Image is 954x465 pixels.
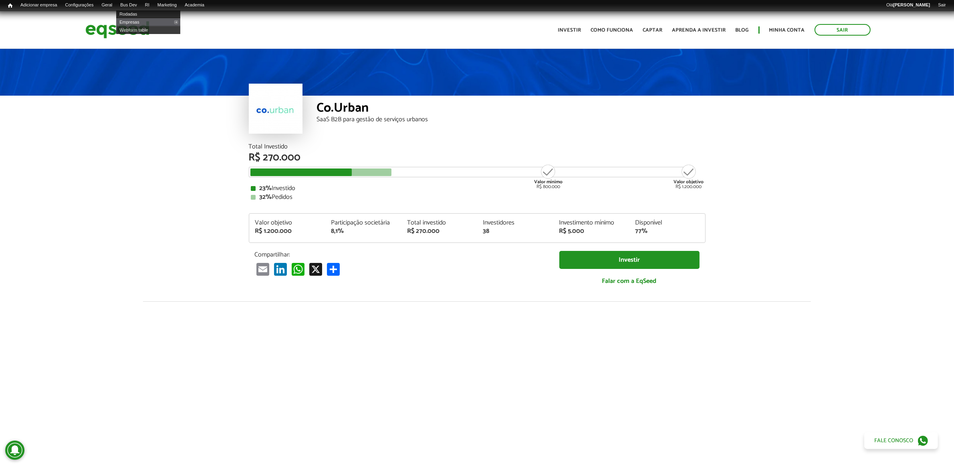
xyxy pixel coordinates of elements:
span: Início [8,3,12,8]
a: Academia [181,2,208,8]
a: WhatsApp [290,263,306,276]
div: Pedidos [251,194,704,200]
div: Participação societária [331,220,395,226]
a: LinkedIn [272,263,288,276]
a: Configurações [61,2,98,8]
a: Investir [559,251,700,269]
div: Total investido [407,220,471,226]
a: Email [255,263,271,276]
div: 8,1% [331,228,395,235]
div: R$ 800.000 [533,164,563,189]
div: R$ 1.200.000 [255,228,319,235]
a: Como funciona [591,28,633,33]
a: Adicionar empresa [16,2,61,8]
div: R$ 270.000 [407,228,471,235]
strong: 32% [260,192,272,202]
div: Co.Urban [317,102,706,116]
div: Disponível [635,220,699,226]
a: Aprenda a investir [672,28,726,33]
a: Fale conosco [864,432,938,449]
a: Captar [643,28,663,33]
div: Investimento mínimo [559,220,623,226]
a: Compartilhar [325,263,341,276]
div: 77% [635,228,699,235]
div: Valor objetivo [255,220,319,226]
a: Olá[PERSON_NAME] [882,2,934,8]
div: R$ 1.200.000 [674,164,704,189]
div: R$ 270.000 [249,152,706,163]
a: Marketing [153,2,181,8]
a: Minha conta [769,28,805,33]
strong: [PERSON_NAME] [893,2,930,7]
img: EqSeed [85,19,149,40]
a: Geral [97,2,116,8]
a: Falar com a EqSeed [559,273,700,289]
strong: 23% [260,183,272,194]
a: Investir [558,28,581,33]
div: Investido [251,185,704,192]
div: Investidores [483,220,547,226]
a: Início [4,2,16,10]
a: X [308,263,324,276]
p: Compartilhar: [255,251,547,259]
strong: Valor objetivo [674,178,704,186]
a: Bus Dev [116,2,141,8]
div: Total Investido [249,144,706,150]
div: R$ 5.000 [559,228,623,235]
a: Blog [736,28,749,33]
div: 38 [483,228,547,235]
a: Sair [815,24,871,36]
strong: Valor mínimo [534,178,563,186]
a: RI [141,2,153,8]
div: SaaS B2B para gestão de serviços urbanos [317,116,706,123]
a: Sair [934,2,950,8]
a: Rodadas [116,10,180,18]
